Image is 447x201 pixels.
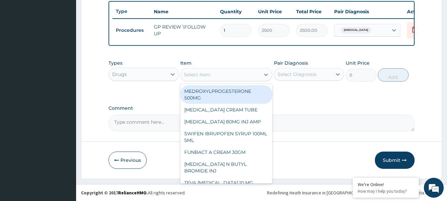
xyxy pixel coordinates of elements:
div: FUNBACT A CREAM 30GM [180,146,272,158]
div: TEVA [MEDICAL_DATA] 10 MG [180,177,272,189]
footer: All rights reserved. [76,184,447,201]
th: Pair Diagnosis [331,5,404,18]
span: [MEDICAL_DATA] [340,27,372,33]
div: Minimize live chat window [109,3,124,19]
div: [MEDICAL_DATA] N BUTYL BROMIDE INJ [180,158,272,177]
div: Drugs [112,71,127,78]
div: We're Online! [358,181,414,187]
a: RelianceHMO [118,190,147,196]
th: Unit Price [255,5,293,18]
label: Comment [109,105,415,111]
td: GP REVIEW \FOLLOW UP [151,20,217,40]
button: Add [378,68,409,82]
p: How may I help you today? [358,188,414,194]
th: Actions [404,5,437,18]
strong: Copyright © 2017 . [81,190,148,196]
div: Chat with us now [34,37,111,46]
label: Unit Price [346,60,370,66]
button: Previous [109,152,147,169]
label: Types [109,60,122,66]
button: Submit [375,152,415,169]
div: SWIFEN IBRUPOFEN SYRUP 100ML 5ML [180,128,272,146]
div: Redefining Heath Insurance in [GEOGRAPHIC_DATA] using Telemedicine and Data Science! [267,189,442,196]
div: [MEDICAL_DATA] 80MG INJ AMP [180,116,272,128]
td: Procedures [112,24,151,36]
span: We're online! [38,59,91,126]
div: Select Item [184,71,210,78]
div: Select Diagnosis [278,71,316,78]
label: Pair Diagnosis [274,60,308,66]
th: Quantity [217,5,255,18]
th: Type [112,5,151,18]
th: Total Price [293,5,331,18]
img: d_794563401_company_1708531726252_794563401 [12,33,27,50]
div: MEDROXYLPROGESTERONE 500MG [180,85,272,104]
th: Name [151,5,217,18]
div: [MEDICAL_DATA] CREAM TUBE [180,104,272,116]
textarea: Type your message and hit 'Enter' [3,132,126,155]
label: Item [180,60,192,66]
